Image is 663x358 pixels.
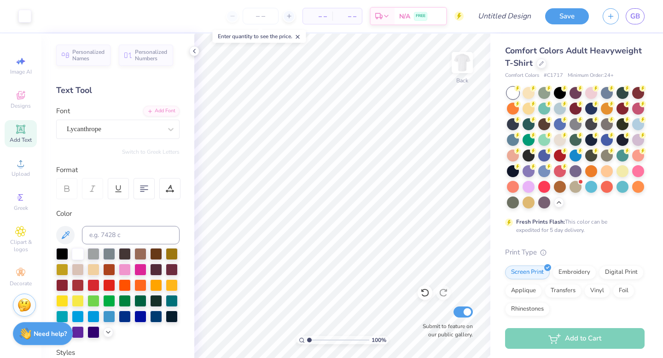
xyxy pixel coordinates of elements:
span: 100 % [372,336,386,344]
div: Transfers [545,284,582,298]
span: Decorate [10,280,32,287]
span: Clipart & logos [5,238,37,253]
div: Styles [56,347,180,358]
span: – – [308,12,327,21]
span: Minimum Order: 24 + [568,72,614,80]
span: Add Text [10,136,32,144]
div: Text Tool [56,84,180,97]
label: Font [56,106,70,116]
img: Back [453,53,471,72]
div: Enter quantity to see the price. [213,30,306,43]
span: Comfort Colors [505,72,539,80]
a: GB [626,8,645,24]
div: Applique [505,284,542,298]
span: Upload [12,170,30,178]
div: Format [56,165,180,175]
span: – – [338,12,356,21]
div: Back [456,76,468,85]
div: Embroidery [552,266,596,279]
span: Personalized Names [72,49,105,62]
label: Submit to feature on our public gallery. [418,322,473,339]
strong: Fresh Prints Flash: [516,218,565,225]
div: Digital Print [599,266,644,279]
span: N/A [399,12,410,21]
span: Image AI [10,68,32,75]
span: Designs [11,102,31,110]
input: – – [243,8,279,24]
span: Greek [14,204,28,212]
div: Add Font [143,106,180,116]
div: Color [56,208,180,219]
div: This color can be expedited for 5 day delivery. [516,218,629,234]
input: e.g. 7428 c [82,226,180,244]
span: FREE [416,13,425,19]
button: Save [545,8,589,24]
div: Rhinestones [505,302,550,316]
div: Foil [613,284,634,298]
input: Untitled Design [471,7,538,25]
span: Personalized Numbers [135,49,168,62]
button: Switch to Greek Letters [122,148,180,156]
div: Screen Print [505,266,550,279]
strong: Need help? [34,329,67,338]
span: # C1717 [544,72,563,80]
span: Comfort Colors Adult Heavyweight T-Shirt [505,45,642,69]
span: GB [630,11,640,22]
div: Print Type [505,247,645,258]
div: Vinyl [584,284,610,298]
